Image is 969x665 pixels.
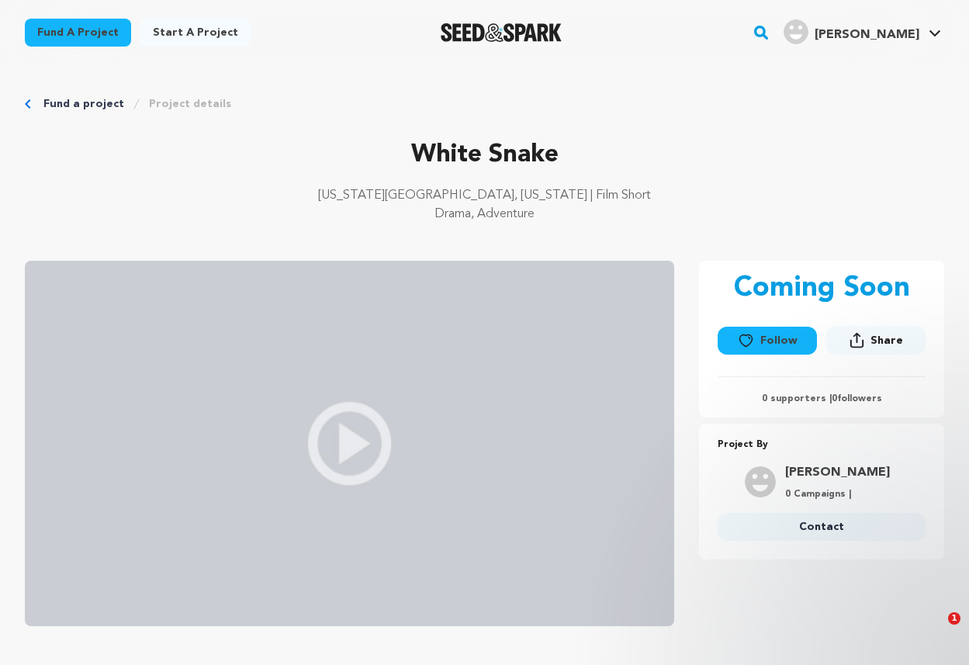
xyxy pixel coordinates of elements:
[441,23,562,42] a: Seed&Spark Homepage
[734,273,910,304] p: Coming Soon
[43,96,124,112] a: Fund a project
[784,19,808,44] img: user.png
[441,23,562,42] img: Seed&Spark Logo Dark Mode
[826,326,926,361] span: Share
[785,488,890,500] p: 0 Campaigns |
[832,394,837,404] span: 0
[140,19,251,47] a: Start a project
[25,186,944,205] p: [US_STATE][GEOGRAPHIC_DATA], [US_STATE] | Film Short
[718,436,926,454] p: Project By
[785,463,890,482] a: Goto Lim Sophia S. profile
[25,137,944,174] p: White Snake
[718,393,926,405] p: 0 supporters | followers
[815,29,919,41] span: [PERSON_NAME]
[948,612,960,625] span: 1
[745,466,776,497] img: user.png
[916,612,953,649] iframe: Intercom live chat
[25,96,944,112] div: Breadcrumb
[784,19,919,44] div: Lim S.'s Profile
[718,513,926,541] a: Contact
[780,16,944,44] a: Lim S.'s Profile
[870,333,903,348] span: Share
[780,16,944,49] span: Lim S.'s Profile
[25,19,131,47] a: Fund a project
[25,205,944,223] p: Drama, Adventure
[149,96,231,112] a: Project details
[718,327,817,355] button: Follow
[826,326,926,355] button: Share
[25,261,674,626] img: video_placeholder.jpg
